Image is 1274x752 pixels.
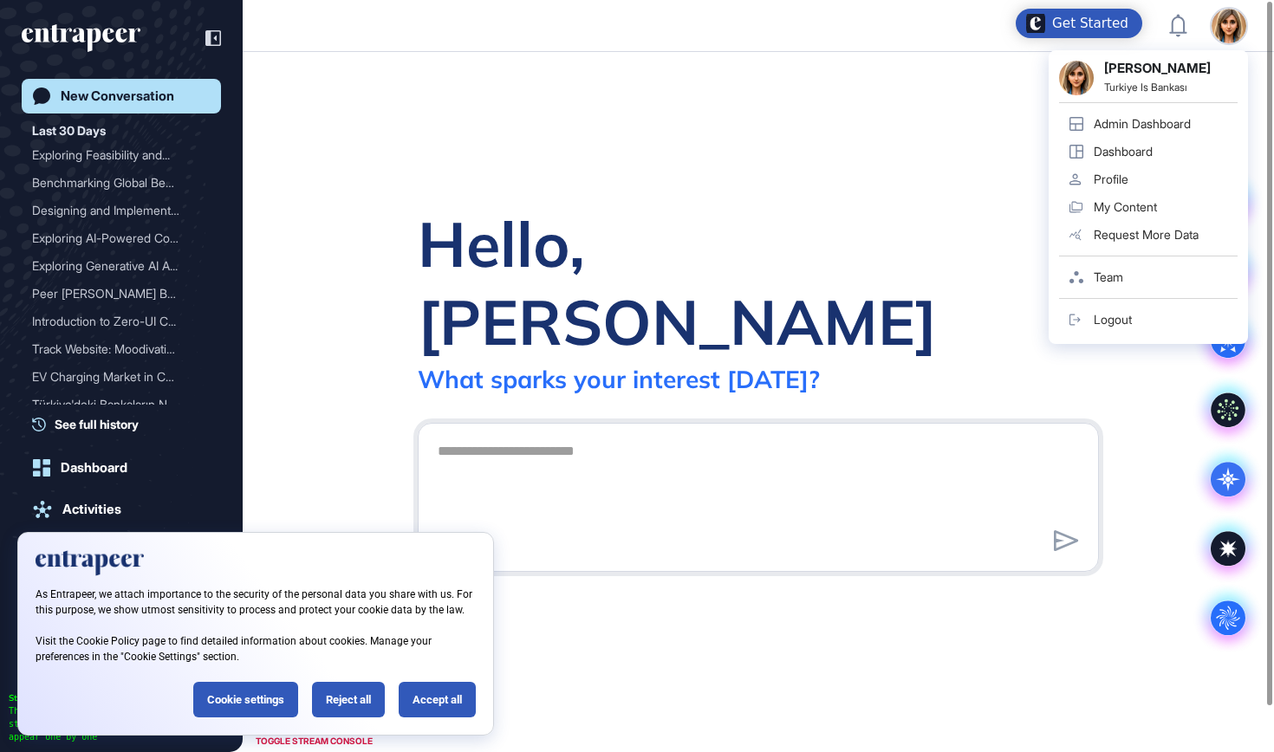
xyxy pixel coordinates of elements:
[32,141,197,169] div: Exploring Feasibility and...
[32,391,197,418] div: Türkiye'deki Bankaların N...
[32,415,221,433] a: See full history
[32,252,197,280] div: Exploring Generative AI A...
[32,308,211,335] div: Introduction to Zero-UI Concept
[32,141,211,169] div: Exploring Feasibility and Methods for Integrating MCP Server within Banking BaaS Infrastructure
[32,363,211,391] div: EV Charging Market in Central Asia
[1026,14,1045,33] img: launcher-image-alternative-text
[1016,9,1142,38] div: Open Get Started checklist
[32,224,211,252] div: Exploring AI-Powered Consulting Platforms for SMEs: Bridging the Gap in Mid-Market Strategy Devel...
[32,363,197,391] div: EV Charging Market in Cen...
[418,204,1099,360] div: Hello, [PERSON_NAME]
[32,391,211,418] div: Türkiye'deki Bankaların Net Promoter Skor Kullanım Örnekleri ve İşbirlikleri
[1052,15,1128,32] div: Get Started
[22,79,221,113] a: New Conversation
[32,224,197,252] div: Exploring AI-Powered Cons...
[62,502,121,517] div: Activities
[32,197,197,224] div: Designing and Implementin...
[32,120,106,141] div: Last 30 Days
[32,280,197,308] div: Peer [PERSON_NAME] Bagnar Mi...
[32,335,211,363] div: Track Website: Moodivation.net
[22,451,221,485] a: Dashboard
[32,197,211,224] div: Designing and Implementing Performance Management Systems in Hospitals: Strategies for Enhancing ...
[61,460,127,476] div: Dashboard
[418,364,820,394] div: What sparks your interest [DATE]?
[251,730,377,752] div: TOGGLE STREAM CONSOLE
[32,169,211,197] div: Benchmarking Global Best Practices in Idea Collection and Innovation Funnel Management
[22,24,140,52] div: entrapeer-logo
[61,88,174,104] div: New Conversation
[32,280,211,308] div: Peer Beni Reese Bagnar Misib
[55,415,139,433] span: See full history
[32,252,211,280] div: Exploring Generative AI Applications in the Insurance Industry
[32,335,197,363] div: Track Website: Moodivatio...
[32,308,197,335] div: Introduction to Zero-UI C...
[32,169,197,197] div: Benchmarking Global Best ...
[22,492,221,527] a: Activities
[1212,9,1246,43] img: user-avatar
